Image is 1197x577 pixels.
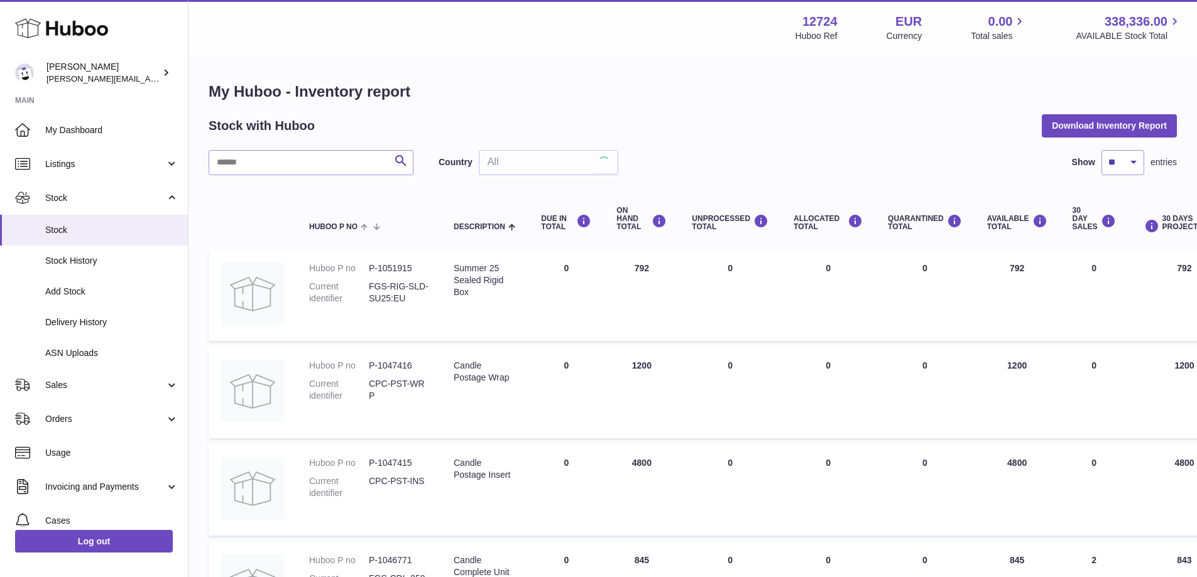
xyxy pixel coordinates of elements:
td: 4800 [604,445,679,536]
span: 338,336.00 [1105,13,1167,30]
div: DUE IN TOTAL [541,214,591,231]
img: sebastian@ffern.co [15,63,34,82]
dd: CPC-PST-WRP [369,378,429,402]
td: 0 [528,445,604,536]
span: AVAILABLE Stock Total [1076,30,1182,42]
dt: Huboo P no [309,457,369,469]
div: ON HAND Total [616,207,667,232]
span: Orders [45,413,165,425]
span: My Dashboard [45,124,178,136]
strong: 12724 [802,13,838,30]
span: Listings [45,158,165,170]
td: 0 [1060,445,1129,536]
h1: My Huboo - Inventory report [209,82,1177,102]
td: 0 [679,445,781,536]
div: UNPROCESSED Total [692,214,768,231]
div: [PERSON_NAME] [46,61,160,85]
strong: EUR [895,13,922,30]
td: 792 [975,250,1060,341]
dt: Current identifier [309,281,369,305]
span: Stock [45,224,178,236]
div: Huboo Ref [795,30,838,42]
td: 0 [1060,250,1129,341]
span: Total sales [971,30,1027,42]
dt: Huboo P no [309,360,369,372]
dd: P-1047416 [369,360,429,372]
td: 792 [604,250,679,341]
span: 0 [922,458,927,468]
span: Description [454,223,505,231]
dd: P-1046771 [369,554,429,566]
button: Download Inventory Report [1042,114,1177,137]
div: QUARANTINED Total [888,214,962,231]
span: Sales [45,379,165,391]
span: 0.00 [988,13,1013,30]
span: entries [1151,156,1177,168]
td: 0 [679,250,781,341]
label: Show [1072,156,1095,168]
dd: CPC-PST-INS [369,475,429,499]
div: 30 DAY SALES [1073,207,1116,232]
td: 0 [781,347,875,438]
div: AVAILABLE Total [987,214,1047,231]
span: Delivery History [45,316,178,328]
span: Add Stock [45,286,178,298]
td: 4800 [975,445,1060,536]
dt: Huboo P no [309,554,369,566]
td: 0 [781,250,875,341]
span: Stock [45,192,165,204]
a: Log out [15,530,173,553]
dt: Current identifier [309,378,369,402]
div: Candle Postage Insert [454,457,516,481]
img: product image [221,457,284,520]
div: Summer 25 Sealed Rigid Box [454,262,516,298]
dd: P-1051915 [369,262,429,274]
dd: FGS-RIG-SLD-SU25:EU [369,281,429,305]
div: ALLOCATED Total [794,214,863,231]
div: Currency [887,30,922,42]
div: Candle Postage Wrap [454,360,516,384]
img: product image [221,360,284,423]
span: [PERSON_NAME][EMAIL_ADDRESS][DOMAIN_NAME] [46,73,252,84]
dd: P-1047415 [369,457,429,469]
span: 0 [922,263,927,273]
td: 1200 [975,347,1060,438]
span: Huboo P no [309,223,358,231]
td: 0 [781,445,875,536]
td: 0 [528,250,604,341]
h2: Stock with Huboo [209,117,315,134]
a: 338,336.00 AVAILABLE Stock Total [1076,13,1182,42]
span: 0 [922,360,927,370]
img: product image [221,262,284,325]
span: Stock History [45,255,178,267]
td: 0 [679,347,781,438]
span: 0 [922,555,927,565]
span: Invoicing and Payments [45,481,165,493]
td: 0 [528,347,604,438]
span: Cases [45,515,178,527]
label: Country [439,156,473,168]
span: Usage [45,447,178,459]
span: ASN Uploads [45,347,178,359]
dt: Current identifier [309,475,369,499]
td: 1200 [604,347,679,438]
td: 0 [1060,347,1129,438]
dt: Huboo P no [309,262,369,274]
a: 0.00 Total sales [971,13,1027,42]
